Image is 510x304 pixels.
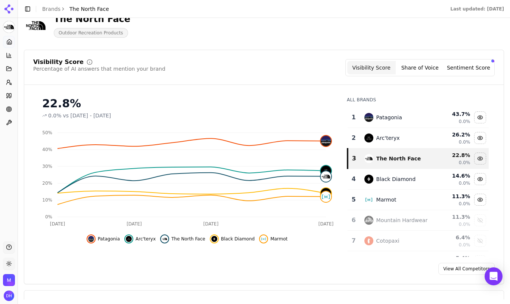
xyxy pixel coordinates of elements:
[42,5,109,13] nav: breadcrumb
[160,234,205,243] button: Hide the north face data
[348,190,489,210] tr: 5marmotMarmot11.3%0.0%Hide marmot data
[42,130,52,135] tspan: 50%
[376,196,397,203] div: Marmot
[42,164,52,169] tspan: 30%
[162,236,168,242] img: the north face
[459,242,470,248] span: 0.0%
[124,234,156,243] button: Hide arc'teryx data
[376,155,421,162] div: The North Face
[474,132,486,144] button: Hide arc'teryx data
[459,119,470,125] span: 0.0%
[474,153,486,165] button: Hide the north face data
[98,236,120,242] span: Patagonia
[87,234,120,243] button: Hide patagonia data
[347,61,396,74] button: Visibility Score
[351,133,357,142] div: 2
[434,254,470,262] div: 5.4 %
[348,169,489,190] tr: 4black diamondBlack Diamond14.6%0.0%Hide black diamond data
[347,97,489,103] div: All Brands
[474,111,486,123] button: Hide patagonia data
[63,112,111,119] span: vs [DATE] - [DATE]
[459,180,470,186] span: 0.0%
[364,216,373,225] img: mountain hardwear
[351,236,357,245] div: 7
[434,234,470,241] div: 6.4 %
[4,291,14,301] img: David Harold
[434,172,470,179] div: 14.6 %
[351,195,357,204] div: 5
[485,267,503,285] div: Open Intercom Messenger
[474,255,486,267] button: Show helly hansen data
[376,237,399,245] div: Cotopaxi
[364,113,373,122] img: patagonia
[434,151,470,159] div: 22.8 %
[4,291,14,301] button: Open user button
[211,236,217,242] img: black diamond
[42,147,52,152] tspan: 40%
[348,107,489,128] tr: 1patagoniaPatagonia43.7%0.0%Hide patagonia data
[434,213,470,221] div: 11.3 %
[348,148,489,169] tr: 3the north faceThe North Face22.8%0.0%Hide the north face data
[88,236,94,242] img: patagonia
[450,6,504,12] div: Last updated: [DATE]
[210,234,255,243] button: Hide black diamond data
[474,173,486,185] button: Hide black diamond data
[351,113,357,122] div: 1
[459,201,470,207] span: 0.0%
[3,21,15,33] button: Current brand: The North Face
[136,236,156,242] span: Arc'teryx
[348,128,489,148] tr: 2arc'teryxArc'teryx26.2%0.0%Hide arc'teryx data
[376,114,402,121] div: Patagonia
[474,214,486,226] button: Show mountain hardwear data
[45,214,52,219] tspan: 0%
[474,194,486,206] button: Hide marmot data
[42,181,52,186] tspan: 20%
[459,139,470,145] span: 0.0%
[351,216,357,225] div: 6
[434,193,470,200] div: 11.3 %
[48,112,62,119] span: 0.0%
[459,221,470,227] span: 0.0%
[221,236,255,242] span: Black Diamond
[261,236,267,242] img: marmot
[474,235,486,247] button: Show cotopaxi data
[364,154,373,163] img: the north face
[126,236,132,242] img: arc'teryx
[364,195,373,204] img: marmot
[434,131,470,138] div: 26.2 %
[3,274,15,286] img: Melissa Dowd - Sandbox
[318,221,334,227] tspan: [DATE]
[42,97,332,110] div: 22.8%
[127,221,142,227] tspan: [DATE]
[348,231,489,251] tr: 7cotopaxiCotopaxi6.4%0.0%Show cotopaxi data
[434,110,470,118] div: 43.7 %
[259,234,287,243] button: Hide marmot data
[171,236,205,242] span: The North Face
[348,210,489,231] tr: 6mountain hardwearMountain Hardwear11.3%0.0%Show mountain hardwear data
[3,21,15,33] img: The North Face
[203,221,219,227] tspan: [DATE]
[348,251,489,272] tr: 5.4%Show helly hansen data
[376,217,428,224] div: Mountain Hardwear
[364,236,373,245] img: cotopaxi
[42,6,60,12] a: Brands
[42,197,52,203] tspan: 10%
[376,134,400,142] div: Arc'teryx
[33,65,165,73] div: Percentage of AI answers that mention your brand
[321,191,331,202] img: marmot
[321,188,331,199] img: black diamond
[444,61,493,74] button: Sentiment Score
[364,175,373,184] img: black diamond
[24,13,48,37] img: The North Face
[3,274,15,286] button: Open organization switcher
[351,175,357,184] div: 4
[270,236,287,242] span: Marmot
[321,171,331,182] img: the north face
[459,160,470,166] span: 0.0%
[364,133,373,142] img: arc'teryx
[54,13,130,25] div: The North Face
[376,175,416,183] div: Black Diamond
[438,263,495,275] a: View All Competitors
[351,154,357,163] div: 3
[54,28,128,38] span: Outdoor Recreation Products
